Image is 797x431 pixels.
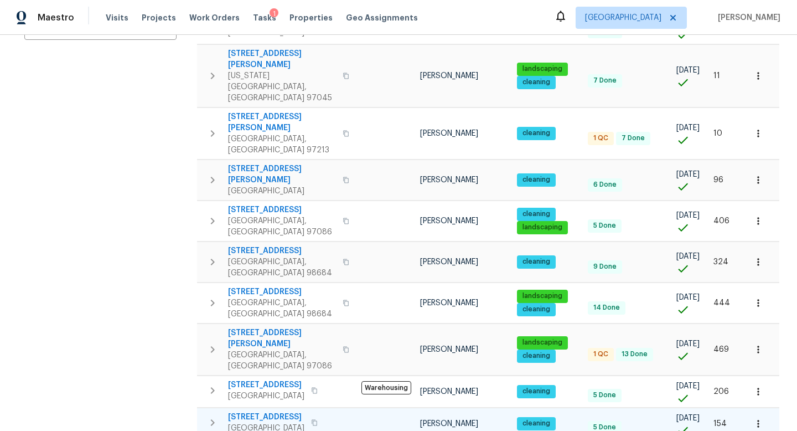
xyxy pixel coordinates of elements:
span: 154 [713,420,727,428]
span: 10 [713,130,722,137]
span: 6 Done [589,180,621,189]
span: [PERSON_NAME] [420,217,478,225]
span: [STREET_ADDRESS][PERSON_NAME] [228,163,336,186]
span: landscaping [518,64,567,74]
span: [PERSON_NAME] [420,388,478,396]
span: [DATE] [676,253,700,260]
span: 5 Done [589,391,620,400]
span: [PERSON_NAME] [420,346,478,353]
span: [PERSON_NAME] [420,72,478,80]
span: 406 [713,217,729,225]
span: [STREET_ADDRESS] [228,412,304,423]
span: [DATE] [676,171,700,178]
span: 469 [713,346,729,353]
span: [STREET_ADDRESS] [228,204,336,215]
span: cleaning [518,419,555,428]
span: landscaping [518,223,567,232]
span: 13 Done [617,350,652,359]
span: [GEOGRAPHIC_DATA], [GEOGRAPHIC_DATA] 97086 [228,215,336,238]
span: [PERSON_NAME] [420,130,478,137]
span: 14 Done [589,303,624,312]
div: 1 [270,8,278,19]
span: [DATE] [676,294,700,301]
span: [PERSON_NAME] [420,299,478,307]
span: cleaning [518,387,555,396]
span: [DATE] [676,212,700,219]
span: [STREET_ADDRESS] [228,245,336,256]
span: [GEOGRAPHIC_DATA], [GEOGRAPHIC_DATA] 98684 [228,256,336,279]
span: Projects [142,12,176,23]
span: Maestro [38,12,74,23]
span: [GEOGRAPHIC_DATA], [GEOGRAPHIC_DATA] 98684 [228,297,336,320]
span: 96 [713,176,723,184]
span: 11 [713,72,720,80]
span: [STREET_ADDRESS][PERSON_NAME] [228,327,336,350]
span: 324 [713,258,728,266]
span: 1 QC [589,134,613,143]
span: [STREET_ADDRESS][PERSON_NAME] [228,111,336,134]
span: [US_STATE][GEOGRAPHIC_DATA], [GEOGRAPHIC_DATA] 97045 [228,70,336,104]
span: cleaning [518,129,555,138]
span: 1 QC [589,350,613,359]
span: Visits [106,12,128,23]
span: [STREET_ADDRESS] [228,379,304,391]
span: cleaning [518,257,555,266]
span: 206 [713,388,729,396]
span: [GEOGRAPHIC_DATA], [GEOGRAPHIC_DATA] 97086 [228,350,336,372]
span: Work Orders [189,12,240,23]
span: [STREET_ADDRESS] [228,286,336,297]
span: cleaning [518,209,555,219]
span: cleaning [518,351,555,361]
span: [DATE] [676,382,700,390]
span: 444 [713,299,730,307]
span: [GEOGRAPHIC_DATA] [228,186,336,197]
span: [PERSON_NAME] [420,420,478,428]
span: 7 Done [617,134,649,143]
span: Properties [289,12,333,23]
span: [GEOGRAPHIC_DATA], [GEOGRAPHIC_DATA] 97213 [228,134,336,156]
span: cleaning [518,305,555,314]
span: [GEOGRAPHIC_DATA] [228,391,304,402]
span: [DATE] [676,124,700,132]
span: [PERSON_NAME] [420,176,478,184]
span: Geo Assignments [346,12,418,23]
span: landscaping [518,291,567,301]
span: cleaning [518,78,555,87]
span: [STREET_ADDRESS][PERSON_NAME] [228,48,336,70]
span: [PERSON_NAME] [420,258,478,266]
span: cleaning [518,175,555,184]
span: landscaping [518,338,567,347]
span: Warehousing [361,381,411,394]
span: [DATE] [676,414,700,422]
span: [PERSON_NAME] [713,12,780,23]
span: [DATE] [676,66,700,74]
span: 7 Done [589,76,621,85]
span: [DATE] [676,340,700,348]
span: Tasks [253,14,276,22]
span: [GEOGRAPHIC_DATA] [585,12,661,23]
span: 9 Done [589,262,621,271]
span: 5 Done [589,221,620,230]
